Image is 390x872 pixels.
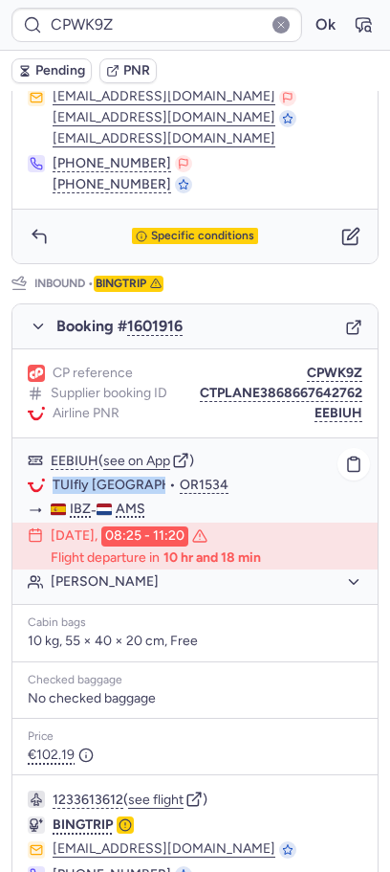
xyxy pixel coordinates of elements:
[151,230,254,243] span: Specific conditions
[101,526,188,546] time: 08:25 - 11:20
[94,276,163,293] span: BINGTRIP
[53,841,275,859] button: [EMAIL_ADDRESS][DOMAIN_NAME]
[51,526,207,546] div: [DATE],
[128,793,184,808] button: see flight
[53,793,123,808] button: 1233613612
[51,502,362,519] div: -
[127,318,183,335] button: 1601916
[51,550,261,566] p: Flight departure in
[28,730,362,744] div: Price
[28,365,45,382] figure: 1L airline logo
[53,89,275,106] button: [EMAIL_ADDRESS][DOMAIN_NAME]
[53,406,119,421] span: Airline PNR
[51,452,362,469] div: ( )
[53,477,362,494] div: •
[53,155,171,172] button: [PHONE_NUMBER]
[53,791,362,808] div: ( )
[163,550,261,566] time: 10 hr and 18 min
[51,386,167,401] span: Supplier booking ID
[103,454,170,469] button: see on App
[28,748,94,763] span: €102.19
[307,366,362,381] button: CPWK9Z
[62,228,328,245] button: Specific conditions
[28,616,362,630] div: Cabin bags
[28,691,362,706] div: No checked baggage
[53,176,171,193] button: [PHONE_NUMBER]
[34,276,163,293] p: Inbound •
[35,63,85,78] span: Pending
[200,386,362,401] button: CTPLANE3868667642762
[310,10,340,40] button: Ok
[51,573,362,591] button: [PERSON_NAME]
[53,816,113,833] span: BINGTRIP
[53,477,231,494] span: TUIfly [GEOGRAPHIC_DATA]
[70,502,91,517] span: IBZ
[53,131,275,146] button: [EMAIL_ADDRESS][DOMAIN_NAME]
[123,63,150,78] span: PNR
[56,318,183,335] span: Booking #
[314,406,362,421] button: EEBIUH
[28,405,45,422] figure: OR airline logo
[28,633,362,650] p: 10 kg, 55 × 40 × 20 cm, Free
[28,477,45,494] figure: OR airline logo
[53,366,133,381] span: CP reference
[11,58,92,83] button: Pending
[53,110,275,127] button: [EMAIL_ADDRESS][DOMAIN_NAME]
[28,674,362,687] div: Checked baggage
[99,58,157,83] button: PNR
[51,454,98,469] button: EEBIUH
[180,478,228,493] button: OR1534
[11,8,302,42] input: PNR Reference
[116,502,145,517] span: AMS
